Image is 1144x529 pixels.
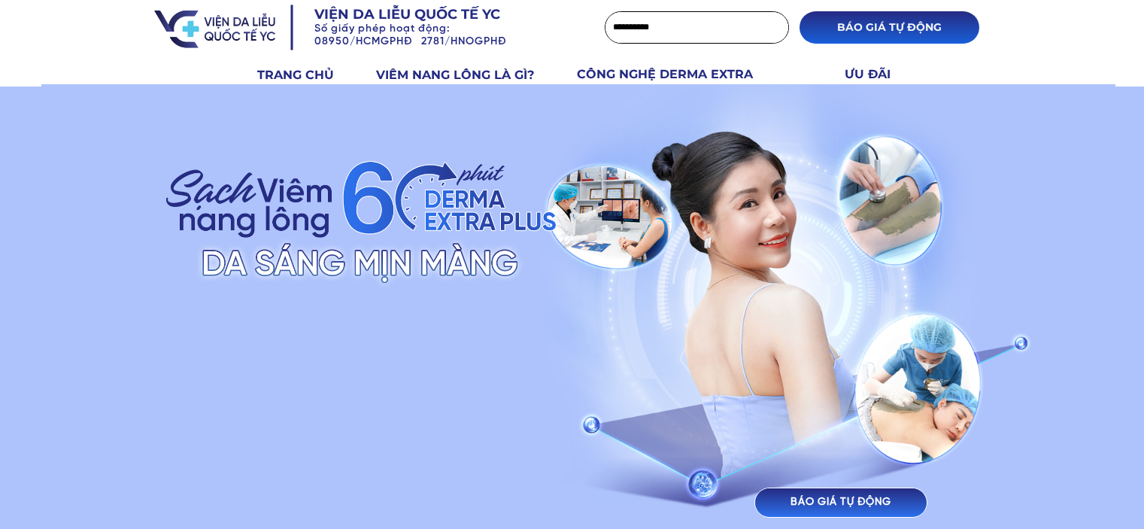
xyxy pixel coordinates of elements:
h3: CÔNG NGHỆ DERMA EXTRA PLUS [577,65,788,103]
p: BÁO GIÁ TỰ ĐỘNG [755,488,927,517]
h3: Số giấy phép hoạt động: 08950/HCMGPHĐ 2781/HNOGPHĐ [314,23,569,49]
p: BÁO GIÁ TỰ ĐỘNG [800,11,979,44]
h3: VIÊM NANG LÔNG LÀ GÌ? [376,65,560,85]
h3: Viện da liễu quốc tế YC [314,5,546,24]
h3: ƯU ĐÃI [845,65,908,84]
h3: TRANG CHỦ [257,65,359,85]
